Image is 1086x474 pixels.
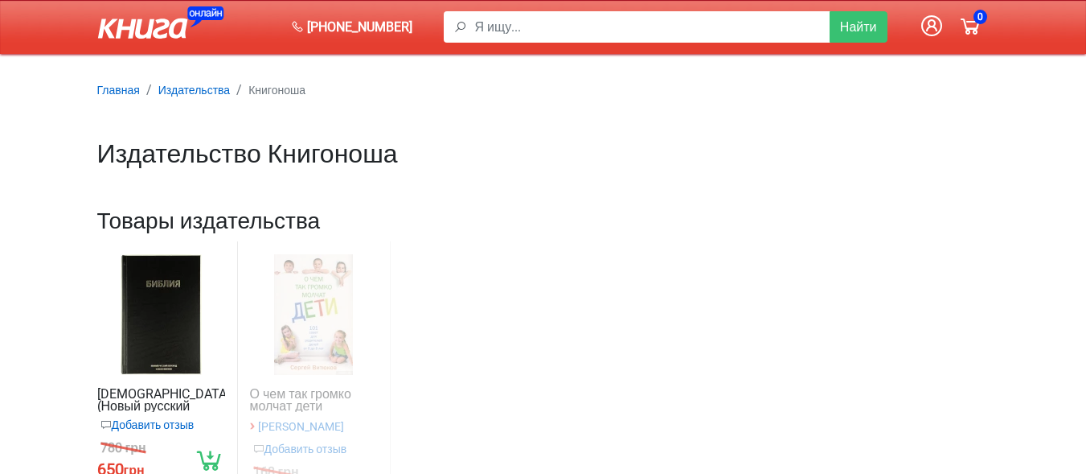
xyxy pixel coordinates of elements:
[253,443,347,455] a: Добавить отзыв
[951,6,990,47] a: 0
[158,84,230,97] small: Издательства
[100,418,195,431] a: Добавить отзыв
[97,208,990,235] h2: Товары издательства
[97,388,225,412] a: [DEMOGRAPHIC_DATA] (Новый русский перевод)
[97,138,990,169] h1: Издательство Книгоноша
[285,11,419,43] a: [PHONE_NUMBER]
[248,84,305,97] small: Книгоноша
[258,420,344,433] small: [PERSON_NAME]
[307,18,412,37] span: [PHONE_NUMBER]
[973,10,987,24] span: 0
[830,11,887,43] button: Найти
[258,418,344,434] a: [PERSON_NAME]
[250,415,255,435] span: ›
[97,84,140,97] small: Главная
[100,437,146,459] div: 780 грн
[250,388,378,412] a: О чем так громко молчат дети ([PERSON_NAME])
[475,11,830,43] input: Я ищу...
[158,82,230,97] a: Издательства
[97,80,990,100] nav: breadcrumb
[97,82,140,97] a: Главная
